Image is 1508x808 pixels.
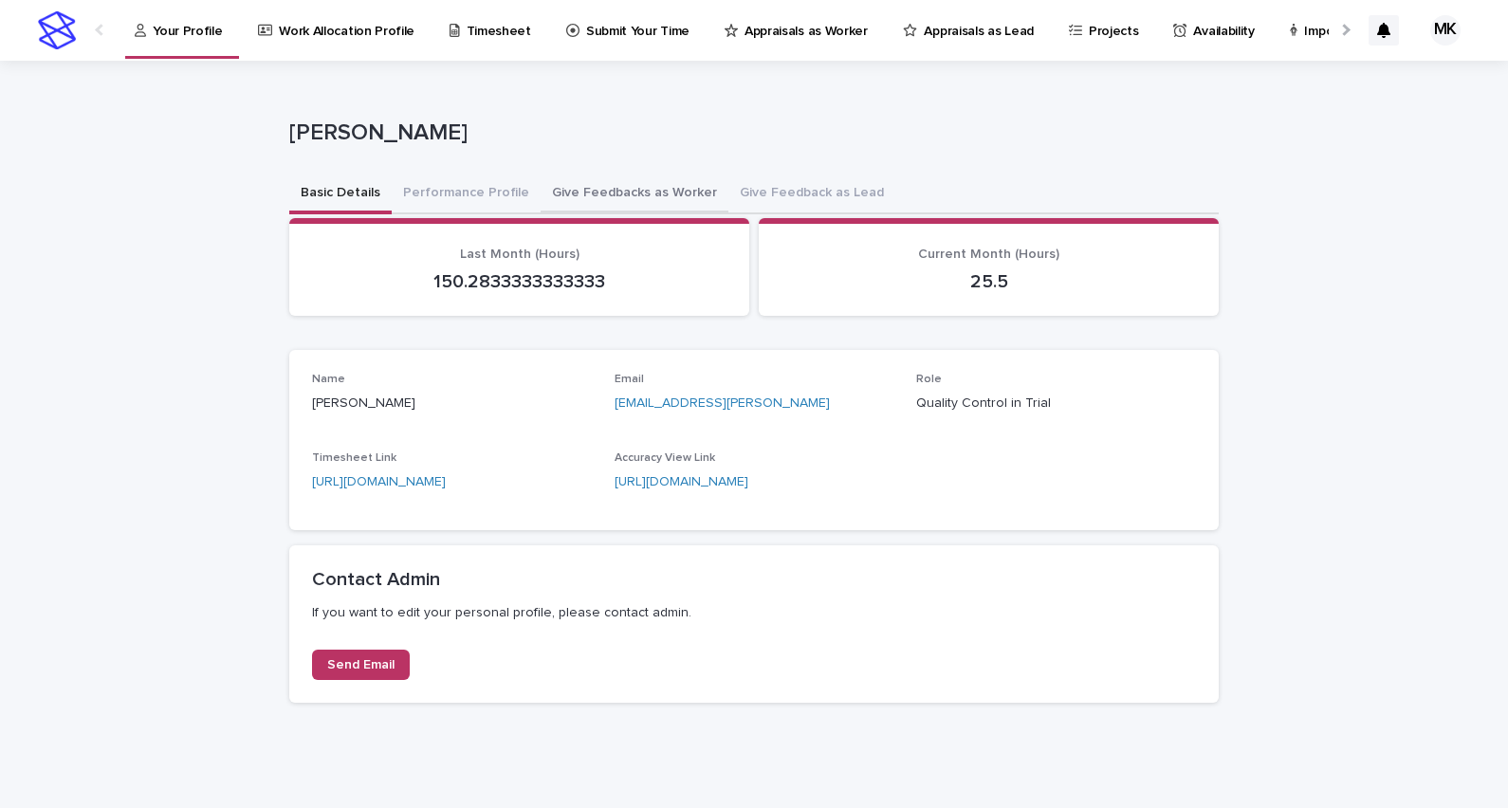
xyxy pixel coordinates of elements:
[312,270,726,293] p: 150.2833333333333
[918,248,1059,261] span: Current Month (Hours)
[916,394,1196,413] p: Quality Control in Trial
[38,11,76,49] img: stacker-logo-s-only.png
[312,394,592,413] p: [PERSON_NAME]
[615,374,644,385] span: Email
[1430,15,1461,46] div: MK
[728,174,895,214] button: Give Feedback as Lead
[615,475,748,488] a: [URL][DOMAIN_NAME]
[615,396,830,410] a: [EMAIL_ADDRESS][PERSON_NAME]
[312,604,1196,621] p: If you want to edit your personal profile, please contact admin.
[615,452,715,464] span: Accuracy View Link
[289,174,392,214] button: Basic Details
[312,452,396,464] span: Timesheet Link
[460,248,579,261] span: Last Month (Hours)
[392,174,541,214] button: Performance Profile
[782,270,1196,293] p: 25.5
[312,568,1196,591] h2: Contact Admin
[327,658,395,671] span: Send Email
[312,475,446,488] a: [URL][DOMAIN_NAME]
[541,174,728,214] button: Give Feedbacks as Worker
[312,650,410,680] a: Send Email
[916,374,942,385] span: Role
[312,374,345,385] span: Name
[289,119,1211,147] p: [PERSON_NAME]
